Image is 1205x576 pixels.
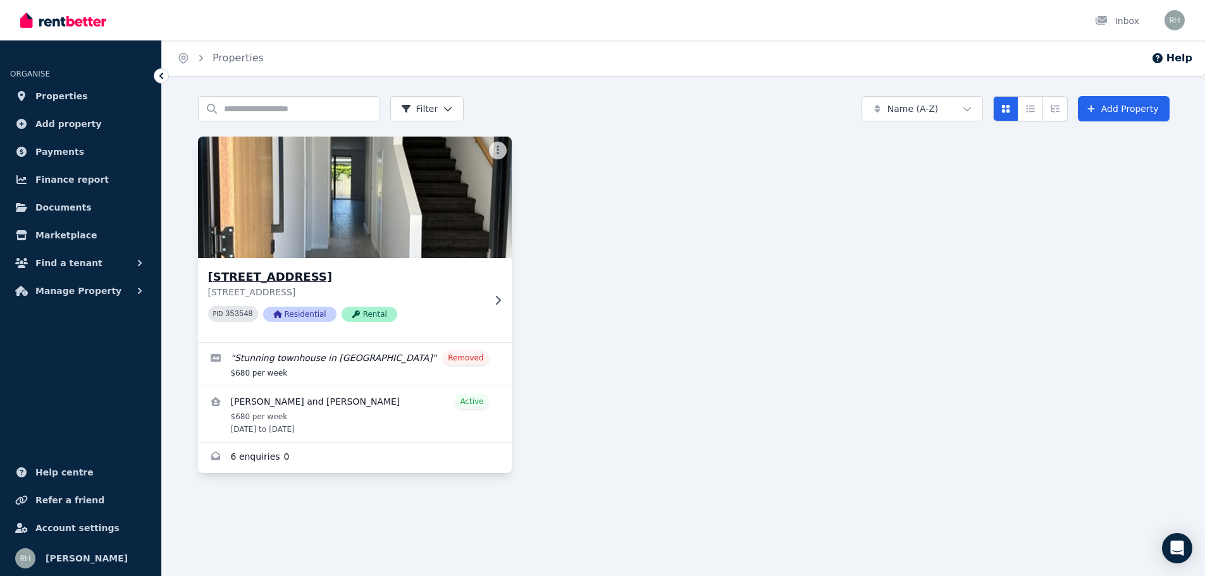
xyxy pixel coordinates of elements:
nav: Breadcrumb [162,40,279,76]
button: Name (A-Z) [862,96,983,121]
button: Card view [993,96,1018,121]
span: Name (A-Z) [887,102,939,115]
img: 23B Corroboree Rd, Modbury North [190,133,519,261]
img: RentBetter [20,11,106,30]
img: Rob Hallak [15,548,35,568]
img: Rob Hallak [1165,10,1185,30]
span: Filter [401,102,438,115]
a: Refer a friend [10,487,151,513]
a: Account settings [10,515,151,541]
span: Payments [35,144,84,159]
a: Documents [10,195,151,220]
a: Add property [10,111,151,137]
a: Edit listing: Stunning townhouse in Modbury Nth [198,343,512,386]
button: Filter [390,96,464,121]
span: ORGANISE [10,70,50,78]
span: Add property [35,116,102,132]
button: Manage Property [10,278,151,303]
a: Finance report [10,167,151,192]
a: Properties [213,52,264,64]
span: Rental [342,307,397,322]
button: Expanded list view [1042,96,1068,121]
span: Help centre [35,465,94,480]
span: Finance report [35,172,109,187]
code: 353548 [225,310,252,319]
div: View options [993,96,1068,121]
span: Residential [263,307,337,322]
a: Marketplace [10,223,151,248]
a: Add Property [1078,96,1170,121]
h3: [STREET_ADDRESS] [208,268,484,286]
span: Properties [35,89,88,104]
a: View details for Usman Ghalib and Somaira Arshad [198,386,512,442]
span: Account settings [35,520,120,536]
a: 23B Corroboree Rd, Modbury North[STREET_ADDRESS][STREET_ADDRESS]PID 353548ResidentialRental [198,137,512,342]
span: Refer a friend [35,493,104,508]
a: Help centre [10,460,151,485]
p: [STREET_ADDRESS] [208,286,484,298]
button: More options [489,142,507,159]
button: Help [1151,51,1192,66]
span: Find a tenant [35,255,102,271]
a: Properties [10,83,151,109]
div: Inbox [1095,15,1139,27]
span: [PERSON_NAME] [46,551,128,566]
button: Compact list view [1018,96,1043,121]
button: Find a tenant [10,250,151,276]
div: Open Intercom Messenger [1162,533,1192,563]
span: Documents [35,200,92,215]
small: PID [213,310,223,317]
span: Marketplace [35,228,97,243]
a: Enquiries for 23B Corroboree Rd, Modbury North [198,443,512,473]
a: Payments [10,139,151,164]
span: Manage Property [35,283,121,298]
